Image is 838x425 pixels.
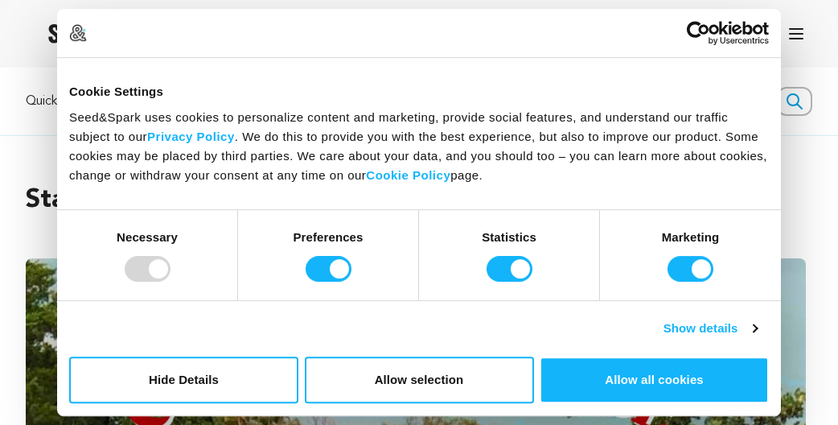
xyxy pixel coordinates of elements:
[69,357,298,403] button: Hide Details
[48,24,175,43] img: Seed&Spark Logo Dark Mode
[147,130,235,143] a: Privacy Policy
[540,357,769,403] button: Allow all cookies
[69,24,87,42] img: logo
[117,230,178,244] strong: Necessary
[294,230,364,244] strong: Preferences
[26,181,812,220] h2: Staff Picks
[69,82,769,101] div: Cookie Settings
[628,21,769,45] a: Usercentrics Cookiebot - opens in a new window
[26,92,89,111] p: Quick Filter
[366,168,450,182] a: Cookie Policy
[48,24,175,43] a: Seed&Spark Homepage
[482,230,536,244] strong: Statistics
[662,230,720,244] strong: Marketing
[69,108,769,185] div: Seed&Spark uses cookies to personalize content and marketing, provide social features, and unders...
[663,319,757,338] a: Show details
[305,357,534,403] button: Allow selection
